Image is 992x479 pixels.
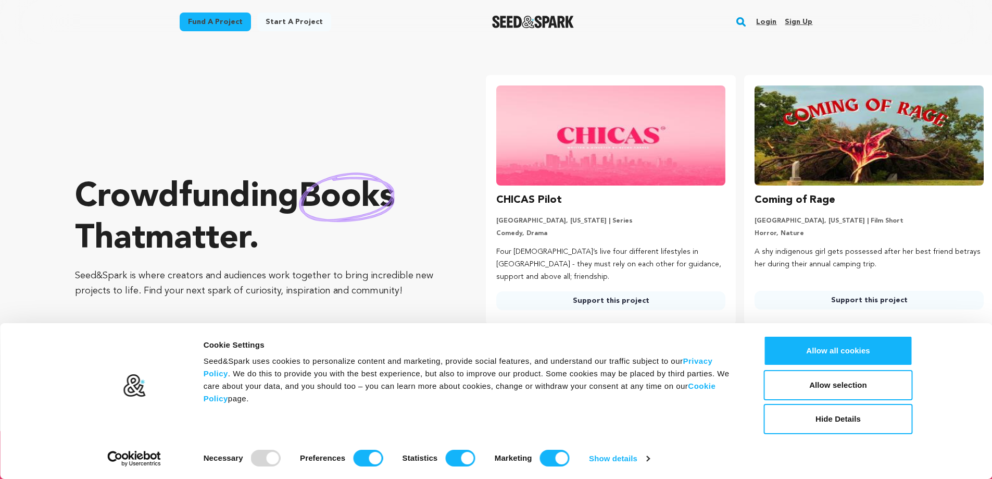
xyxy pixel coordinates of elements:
div: Cookie Settings [204,339,740,351]
button: Allow all cookies [764,336,913,366]
img: hand sketched image [299,173,395,222]
div: Seed&Spark uses cookies to personalize content and marketing, provide social features, and unders... [204,355,740,405]
a: Seed&Spark Homepage [492,16,574,28]
strong: Necessary [204,453,243,462]
button: Allow selection [764,370,913,400]
a: Start a project [257,13,331,31]
p: A shy indigenous girl gets possessed after her best friend betrays her during their annual campin... [755,246,984,271]
strong: Preferences [300,453,345,462]
a: Login [756,14,776,30]
h3: CHICAS Pilot [496,192,562,208]
p: Four [DEMOGRAPHIC_DATA]’s live four different lifestyles in [GEOGRAPHIC_DATA] - they must rely on... [496,246,725,283]
img: logo [122,374,146,398]
a: Usercentrics Cookiebot - opens in a new window [89,451,180,466]
strong: Statistics [403,453,438,462]
img: Seed&Spark Logo Dark Mode [492,16,574,28]
strong: Marketing [495,453,532,462]
p: Horror, Nature [755,229,984,238]
button: Hide Details [764,404,913,434]
p: [GEOGRAPHIC_DATA], [US_STATE] | Series [496,217,725,225]
a: Show details [589,451,649,466]
p: [GEOGRAPHIC_DATA], [US_STATE] | Film Short [755,217,984,225]
a: Sign up [785,14,812,30]
a: Support this project [496,291,725,310]
a: Fund a project [180,13,251,31]
p: Comedy, Drama [496,229,725,238]
a: Support this project [755,291,984,310]
span: matter [145,223,249,256]
legend: Consent Selection [203,446,204,446]
p: Crowdfunding that . [75,177,444,260]
h3: Coming of Rage [755,192,835,208]
img: Coming of Rage image [755,85,984,186]
p: Seed&Spark is where creators and audiences work together to bring incredible new projects to life... [75,268,444,299]
img: CHICAS Pilot image [496,85,725,186]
